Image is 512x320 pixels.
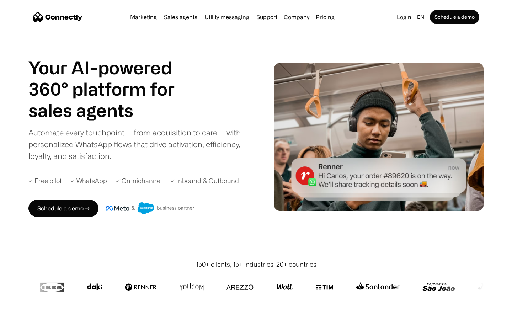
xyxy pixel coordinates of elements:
[430,10,479,24] a: Schedule a demo
[161,14,200,20] a: Sales agents
[394,12,414,22] a: Login
[254,14,280,20] a: Support
[313,14,337,20] a: Pricing
[28,127,252,162] div: Automate every touchpoint — from acquisition to care — with personalized WhatsApp flows that driv...
[417,12,424,22] div: en
[116,176,162,186] div: ✓ Omnichannel
[7,307,43,318] aside: Language selected: English
[106,202,194,214] img: Meta and Salesforce business partner badge.
[196,260,316,269] div: 150+ clients, 15+ industries, 20+ countries
[70,176,107,186] div: ✓ WhatsApp
[28,57,192,100] h1: Your AI-powered 360° platform for
[202,14,252,20] a: Utility messaging
[14,308,43,318] ul: Language list
[284,12,309,22] div: Company
[170,176,239,186] div: ✓ Inbound & Outbound
[28,100,192,121] h1: sales agents
[127,14,160,20] a: Marketing
[28,200,98,217] a: Schedule a demo →
[28,176,62,186] div: ✓ Free pilot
